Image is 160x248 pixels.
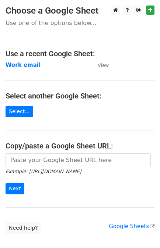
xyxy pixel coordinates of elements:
[6,141,154,150] h4: Copy/paste a Google Sheet URL:
[6,6,154,16] h3: Choose a Google Sheet
[98,62,109,68] small: View
[6,153,151,167] input: Paste your Google Sheet URL here
[6,106,33,117] a: Select...
[6,49,154,58] h4: Use a recent Google Sheet:
[90,62,109,68] a: View
[6,169,81,174] small: Example: [URL][DOMAIN_NAME]
[6,19,154,27] p: Use one of the options below...
[6,62,41,68] a: Work email
[6,91,154,100] h4: Select another Google Sheet:
[109,223,154,230] a: Google Sheets
[6,183,24,194] input: Next
[6,222,41,234] a: Need help?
